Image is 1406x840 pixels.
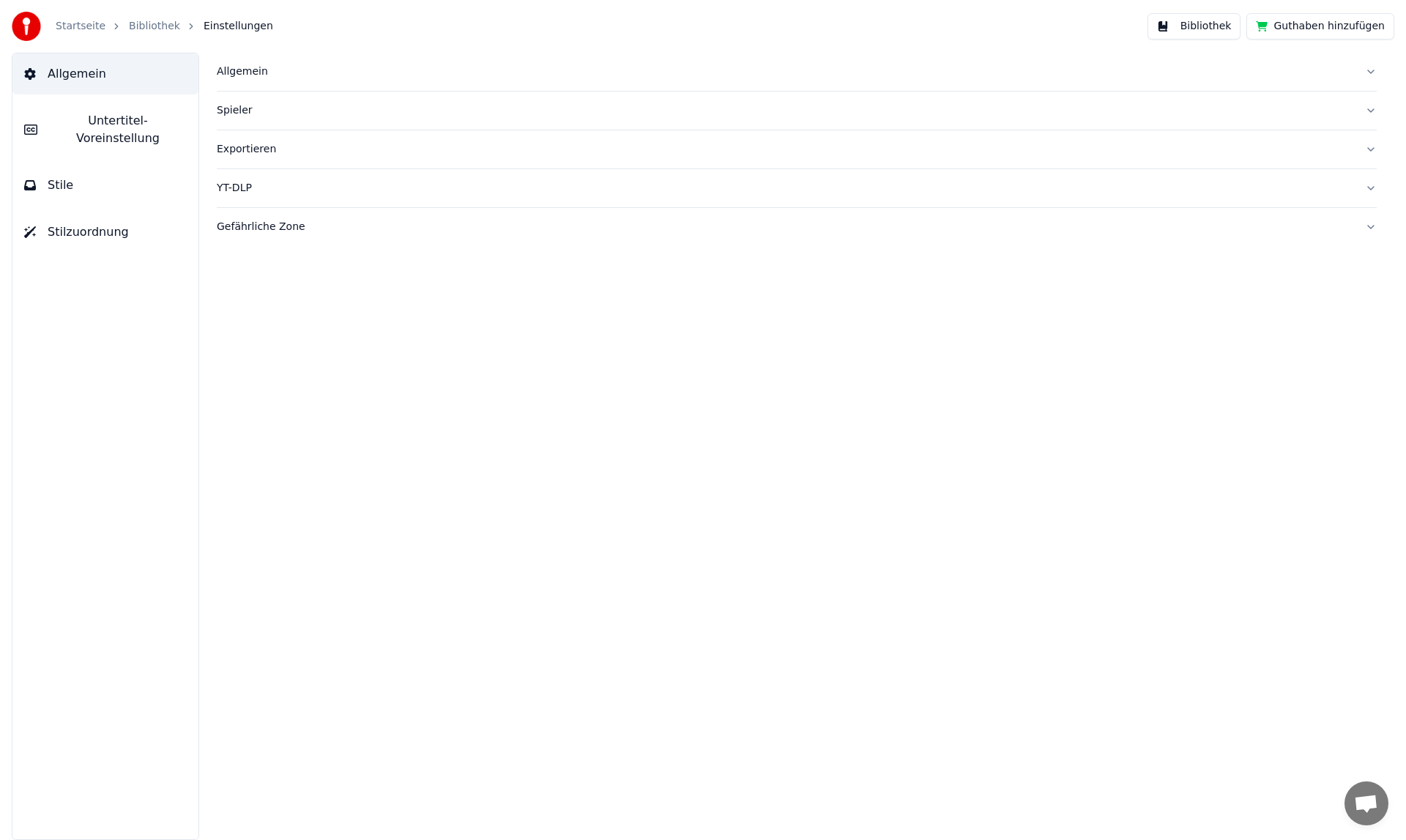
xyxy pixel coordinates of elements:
[48,176,73,194] span: Stile
[56,19,273,34] nav: breadcrumb
[48,65,106,83] span: Allgemein
[204,19,273,34] span: Einstellungen
[12,12,41,41] img: youka
[12,212,198,253] button: Stilzuordnung
[12,53,198,94] button: Allgemein
[1344,781,1388,825] div: Chat öffnen
[217,142,1353,157] div: Exportieren
[56,19,105,34] a: Startseite
[12,100,198,159] button: Untertitel-Voreinstellung
[217,181,1353,196] div: YT-DLP
[12,165,198,206] button: Stile
[217,103,1353,118] div: Spieler
[217,64,1353,79] div: Allgemein
[217,169,1377,207] button: YT-DLP
[49,112,187,147] span: Untertitel-Voreinstellung
[129,19,180,34] a: Bibliothek
[1246,13,1394,40] button: Guthaben hinzufügen
[217,130,1377,168] button: Exportieren
[1148,13,1241,40] button: Bibliothek
[48,223,129,241] span: Stilzuordnung
[217,92,1377,130] button: Spieler
[217,220,1353,234] div: Gefährliche Zone
[217,53,1377,91] button: Allgemein
[217,208,1377,246] button: Gefährliche Zone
